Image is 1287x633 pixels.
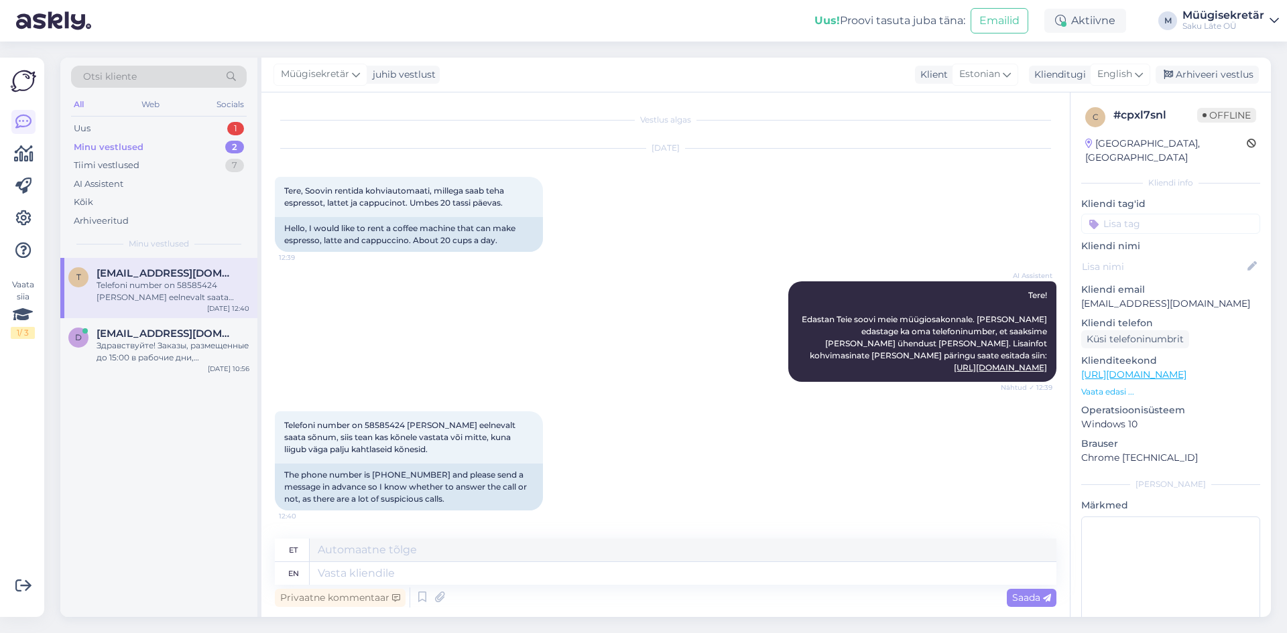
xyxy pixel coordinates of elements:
[1012,591,1051,604] span: Saada
[275,142,1056,154] div: [DATE]
[1182,10,1264,21] div: Müügisekretär
[275,464,543,510] div: The phone number is [PHONE_NUMBER] and please send a message in advance so I know whether to answ...
[288,562,299,585] div: en
[1081,386,1260,398] p: Vaata edasi ...
[207,303,249,313] div: [DATE] 12:40
[959,67,1000,82] span: Estonian
[1158,11,1177,30] div: M
[74,214,129,228] div: Arhiveeritud
[1081,437,1260,451] p: Brauser
[1082,259,1245,274] input: Lisa nimi
[284,186,506,208] span: Tere, Soovin rentida kohviautomaati, millega saab teha espressot, lattet ja cappucinot. Umbes 20 ...
[1156,66,1259,84] div: Arhiveeri vestlus
[11,279,35,339] div: Vaata siia
[71,96,86,113] div: All
[1081,417,1260,431] p: Windows 10
[954,362,1047,372] a: [URL][DOMAIN_NAME]
[1044,9,1126,33] div: Aktiivne
[74,178,123,191] div: AI Assistent
[1081,368,1186,380] a: [URL][DOMAIN_NAME]
[1081,297,1260,311] p: [EMAIL_ADDRESS][DOMAIN_NAME]
[1081,478,1260,490] div: [PERSON_NAME]
[275,589,406,607] div: Privaatne kommentaar
[1197,108,1256,123] span: Offline
[1081,403,1260,417] p: Operatsioonisüsteem
[281,67,349,82] span: Müügisekretär
[75,332,82,342] span: d
[1097,67,1132,82] span: English
[1029,68,1086,82] div: Klienditugi
[814,13,965,29] div: Proovi tasuta juba täna:
[279,253,329,263] span: 12:39
[76,272,81,282] span: t
[97,267,236,279] span: tiinamartinfeld@gmail.com
[275,114,1056,126] div: Vestlus algas
[1093,112,1099,122] span: c
[129,238,189,250] span: Minu vestlused
[284,420,517,454] span: Telefoni number on 58585424 [PERSON_NAME] eelnevalt saata sõnum, siis tean kas kõnele vastata või...
[1001,382,1052,393] span: Nähtud ✓ 12:39
[367,68,436,82] div: juhib vestlust
[279,511,329,521] span: 12:40
[1081,283,1260,297] p: Kliendi email
[1081,451,1260,465] p: Chrome [TECHNICAL_ID]
[227,122,244,135] div: 1
[275,217,543,252] div: Hello, I would like to rent a coffee machine that can make espresso, latte and cappuccino. About ...
[74,141,143,154] div: Minu vestlused
[1002,271,1052,281] span: AI Assistent
[74,159,139,172] div: Tiimi vestlused
[11,327,35,339] div: 1 / 3
[971,8,1028,33] button: Emailid
[1081,354,1260,368] p: Klienditeekond
[225,159,244,172] div: 7
[1081,214,1260,234] input: Lisa tag
[1081,197,1260,211] p: Kliendi tag'id
[97,328,236,340] span: du@arttek.ee
[1081,330,1189,348] div: Küsi telefoninumbrit
[74,122,90,135] div: Uus
[139,96,162,113] div: Web
[1081,177,1260,189] div: Kliendi info
[225,141,244,154] div: 2
[1113,107,1197,123] div: # cpxl7snl
[214,96,247,113] div: Socials
[802,290,1049,372] span: Tere! Edastan Teie soovi meie müügiosakonnale. [PERSON_NAME] edastage ka oma telefoninumber, et s...
[1182,21,1264,31] div: Saku Läte OÜ
[74,196,93,209] div: Kõik
[97,279,249,303] div: Telefoni number on 58585424 [PERSON_NAME] eelnevalt saata sõnum, siis tean kas kõnele vastata või...
[11,68,36,94] img: Askly Logo
[289,539,298,561] div: et
[1182,10,1279,31] a: MüügisekretärSaku Läte OÜ
[814,14,840,27] b: Uus!
[915,68,948,82] div: Klient
[1081,239,1260,253] p: Kliendi nimi
[1085,137,1247,165] div: [GEOGRAPHIC_DATA], [GEOGRAPHIC_DATA]
[97,340,249,364] div: Здравствуйте! Заказы, размещенные до 15:00 в рабочие дни, выполняются в течение 1-3 рабочих дней....
[1081,498,1260,512] p: Märkmed
[208,364,249,374] div: [DATE] 10:56
[83,70,137,84] span: Otsi kliente
[1081,316,1260,330] p: Kliendi telefon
